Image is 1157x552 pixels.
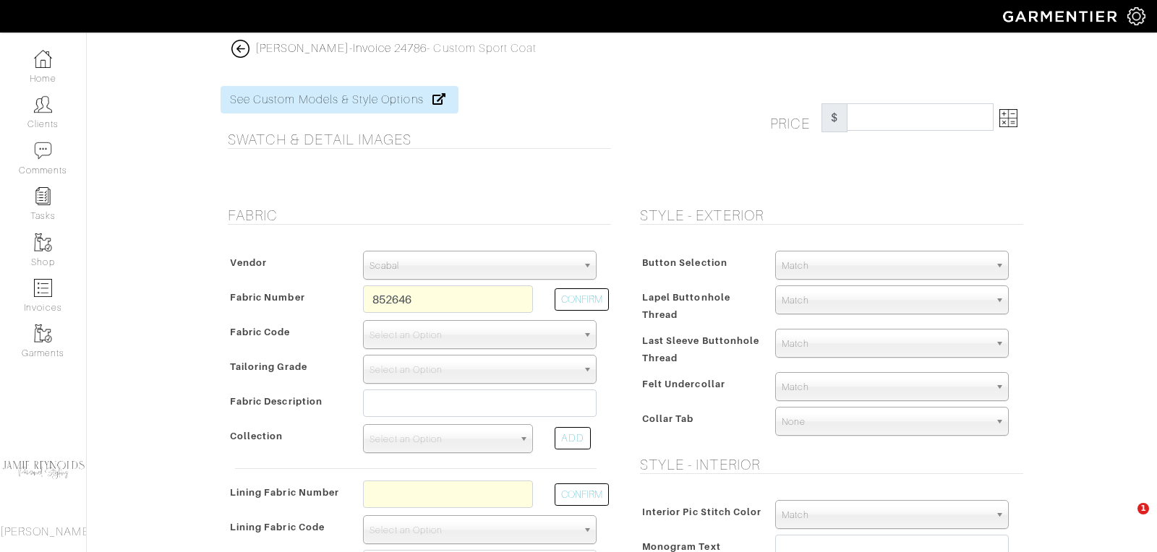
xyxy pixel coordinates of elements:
span: Vendor [230,252,267,273]
span: Last Sleeve Buttonhole Thread [642,330,759,368]
span: Select an Option [370,425,513,454]
span: Match [782,501,989,530]
span: Lining Fabric Code [230,517,325,538]
img: gear-icon-white-bd11855cb880d31180b6d7d6211b90ccbf57a29d726f0c71d8c61bd08dd39cc2.png [1127,7,1145,25]
span: Tailoring Grade [230,356,307,377]
span: Lining Fabric Number [230,482,339,503]
span: Scabal [370,251,577,280]
img: garmentier-logo-header-white-b43fb05a5012e4ada735d5af1a66efaba907eab6374d6393d1fbf88cb4ef424d.png [996,4,1127,29]
img: garments-icon-b7da505a4dc4fd61783c78ac3ca0ef83fa9d6f193b1c9dc38574b1d14d53ca28.png [34,233,52,251]
iframe: Intercom live chat [1108,503,1143,538]
a: [PERSON_NAME] [255,42,349,55]
span: Interior Pic Stitch Color [642,501,761,522]
span: 1 [1137,503,1149,514]
span: Fabric Code [230,322,291,342]
a: See Custom Models & Style Options [221,86,458,113]
img: dashboard-icon-dbcd8f5a0b271acd01030246c82b418ddd0df26cd7fceb0bd07c9910d44c42f6.png [34,50,52,68]
button: CONFIRM [555,288,609,311]
img: clients-icon-6bae9207a08558b7cb47a8932f037763ab4055f8c8b6bfacd5dc20c3e0201464.png [34,95,52,113]
h5: Style - Exterior [640,207,1023,224]
span: $ [821,103,848,132]
img: Open Price Breakdown [999,109,1017,127]
img: garments-icon-b7da505a4dc4fd61783c78ac3ca0ef83fa9d6f193b1c9dc38574b1d14d53ca28.png [34,324,52,342]
h5: Price [770,103,821,132]
img: comment-icon-a0a6a9ef722e966f86d9cbdc48e553b5cf19dbc54f86b18d962a5391bc8f6eb6.png [34,142,52,160]
span: Fabric Description [230,391,323,412]
span: Match [782,286,989,315]
span: Button Selection [642,252,727,273]
img: back_button_icon-ce25524eef7749ea780ab53ea1fea592ca0fb03e1c82d1f52373f42a7c1db72b.png [231,40,249,58]
h5: Swatch & Detail Images [228,131,611,148]
span: Collar Tab [642,408,694,429]
h5: Fabric [228,207,611,224]
span: Fabric Number [230,287,305,308]
img: reminder-icon-8004d30b9f0a5d33ae49ab947aed9ed385cf756f9e5892f1edd6e32f2345188e.png [34,187,52,205]
div: ADD [555,427,591,449]
span: Select an Option [370,321,577,350]
span: Match [782,251,989,280]
span: Collection [230,426,283,447]
a: Invoice 24786 [353,42,427,55]
img: orders-icon-0abe47150d42831381b5fb84f609e132dff9fe21cb692f30cb5eec754e2cba89.png [34,279,52,297]
span: Felt Undercollar [642,374,725,394]
span: Select an Option [370,355,577,384]
span: Select an Option [370,516,577,545]
button: CONFIRM [555,483,609,506]
span: Match [782,373,989,402]
span: None [782,407,989,436]
h5: Style - Interior [640,456,1023,473]
span: Lapel Buttonhole Thread [642,287,730,325]
span: Match [782,329,989,358]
